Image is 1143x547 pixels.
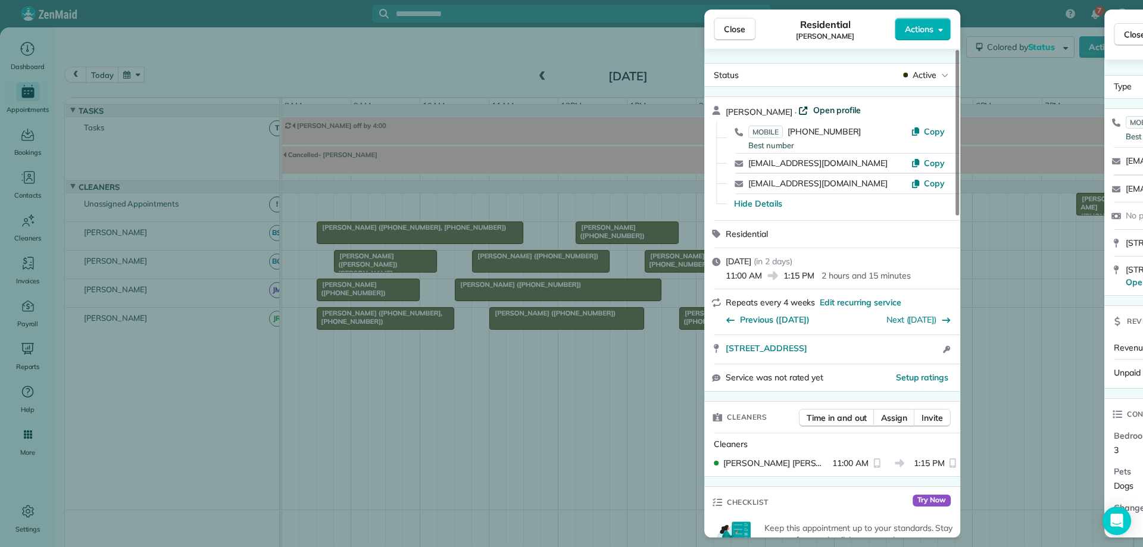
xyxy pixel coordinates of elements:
[799,104,861,116] a: Open profile
[748,126,861,137] a: MOBILE[PHONE_NUMBER]
[874,409,916,427] button: Assign
[726,314,809,326] button: Previous ([DATE])
[940,342,954,357] button: Open access information
[820,296,901,308] span: Edit recurring service
[792,107,799,117] span: ·
[913,495,951,507] span: Try Now
[924,158,945,168] span: Copy
[723,457,827,469] span: [PERSON_NAME] [PERSON_NAME]
[748,126,783,138] span: MOBILE
[714,70,739,80] span: Status
[726,229,768,239] span: Residential
[913,69,936,81] span: Active
[796,32,854,41] span: [PERSON_NAME]
[783,270,814,282] span: 1:15 PM
[754,256,792,267] span: ( in 2 days )
[1114,480,1133,491] span: Dogs
[914,457,945,469] span: 1:15 PM
[882,412,908,424] span: Assign
[714,439,748,449] span: Cleaners
[726,371,823,384] span: Service was not rated yet
[726,342,807,354] span: [STREET_ADDRESS]
[748,158,888,168] a: [EMAIL_ADDRESS][DOMAIN_NAME]
[911,157,945,169] button: Copy
[726,297,815,308] span: Repeats every 4 weeks
[922,412,943,424] span: Invite
[924,178,945,189] span: Copy
[896,372,949,383] span: Setup ratings
[807,412,867,424] span: Time in and out
[726,107,792,117] span: [PERSON_NAME]
[822,270,911,282] p: 2 hours and 15 minutes
[813,104,861,116] span: Open profile
[1103,507,1131,535] div: Open Intercom Messenger
[886,314,937,325] a: Next ([DATE])
[914,409,951,427] button: Invite
[788,126,861,137] span: [PHONE_NUMBER]
[740,314,809,326] span: Previous ([DATE])
[905,23,933,35] span: Actions
[799,409,875,427] button: Time in and out
[911,126,945,137] button: Copy
[800,17,851,32] span: Residential
[1114,80,1132,93] span: Type
[924,126,945,137] span: Copy
[724,23,745,35] span: Close
[911,177,945,189] button: Copy
[714,18,755,40] button: Close
[727,496,769,508] span: Checklist
[748,140,911,152] div: Best number
[727,411,767,423] span: Cleaners
[726,342,939,354] a: [STREET_ADDRESS]
[832,457,869,469] span: 11:00 AM
[748,178,888,189] a: [EMAIL_ADDRESS][DOMAIN_NAME]
[896,371,949,383] button: Setup ratings
[1114,445,1119,455] span: 3
[734,198,782,210] button: Hide Details
[726,256,751,267] span: [DATE]
[886,314,951,326] button: Next ([DATE])
[726,270,762,282] span: 11:00 AM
